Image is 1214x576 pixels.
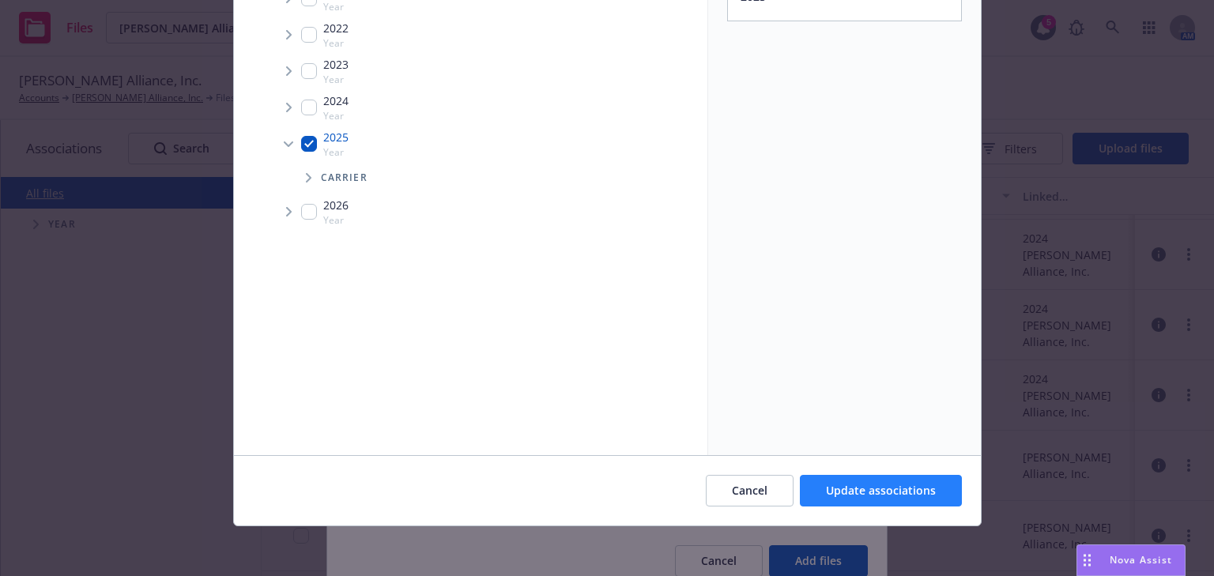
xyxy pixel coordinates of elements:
button: Cancel [706,475,794,506]
span: Update associations [826,483,936,498]
span: 2026 [323,197,349,213]
span: Year [323,109,349,122]
span: Carrier [321,173,368,183]
span: Year [323,213,349,227]
span: 2025 [323,129,349,145]
span: Year [323,73,349,86]
span: 2024 [323,92,349,109]
span: Cancel [732,483,767,498]
span: 2022 [323,20,349,36]
div: Drag to move [1077,545,1097,575]
span: Year [323,36,349,50]
span: Nova Assist [1110,553,1172,567]
span: 2023 [323,56,349,73]
button: Nova Assist [1076,544,1186,576]
button: Update associations [800,475,962,506]
span: Year [323,145,349,159]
